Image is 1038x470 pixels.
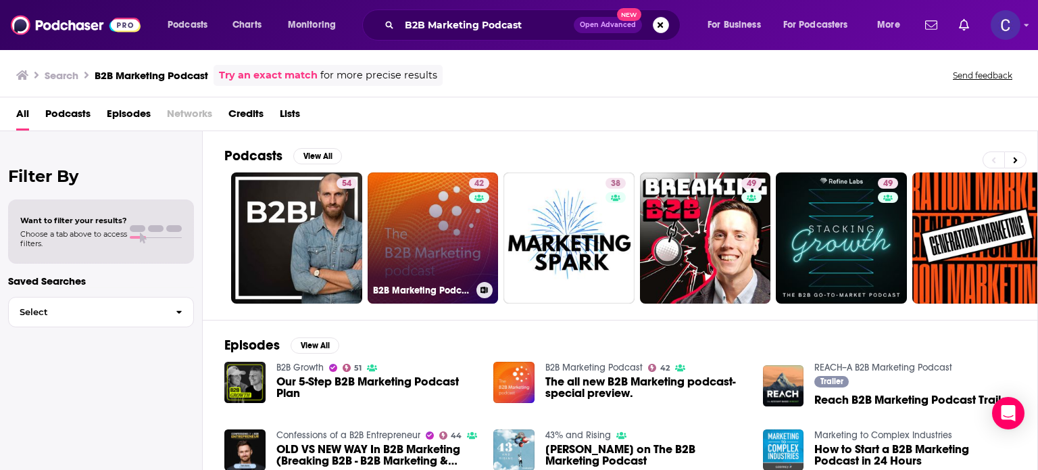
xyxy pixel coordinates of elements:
[493,362,535,403] img: The all new B2B Marketing podcast- special preview.
[991,10,1020,40] img: User Profile
[276,429,420,441] a: Confessions of a B2B Entrepreneur
[16,103,29,131] a: All
[660,365,670,371] span: 42
[219,68,318,83] a: Try an exact match
[9,308,165,316] span: Select
[95,69,208,82] h3: B2B Marketing Podcast
[8,166,194,186] h2: Filter By
[276,444,478,467] a: OLD VS NEW WAY In B2B Marketing (Breaking B2B - B2B Marketing & Demand Generation Podcast)
[991,10,1020,40] span: Logged in as publicityxxtina
[20,216,127,225] span: Want to filter your results?
[375,9,693,41] div: Search podcasts, credits, & more...
[991,10,1020,40] button: Show profile menu
[877,16,900,34] span: More
[545,376,747,399] a: The all new B2B Marketing podcast- special preview.
[20,229,127,248] span: Choose a tab above to access filters.
[228,103,264,131] a: Credits
[747,177,756,191] span: 49
[337,178,357,189] a: 54
[580,22,636,28] span: Open Advanced
[224,337,339,354] a: EpisodesView All
[224,14,270,36] a: Charts
[783,16,848,34] span: For Podcasters
[224,337,280,354] h2: Episodes
[11,12,141,38] img: Podchaser - Follow, Share and Rate Podcasts
[232,16,262,34] span: Charts
[954,14,974,37] a: Show notifications dropdown
[545,444,747,467] span: [PERSON_NAME] on The B2B Marketing Podcast
[231,172,362,304] a: 54
[45,103,91,131] a: Podcasts
[545,444,747,467] a: Beatrice Alabaster on The B2B Marketing Podcast
[640,172,771,304] a: 49
[291,337,339,354] button: View All
[107,103,151,131] a: Episodes
[545,362,643,373] a: B2B Marketing Podcast
[293,148,342,164] button: View All
[276,362,324,373] a: B2B Growth
[451,433,462,439] span: 44
[320,68,437,83] span: for more precise results
[354,365,362,371] span: 51
[992,397,1024,429] div: Open Intercom Messenger
[278,14,353,36] button: open menu
[814,394,1012,406] a: Reach B2B Marketing Podcast Trailer
[545,429,611,441] a: 43% and Rising
[224,362,266,403] img: Our 5-Step B2B Marketing Podcast Plan
[439,431,462,440] a: 44
[343,364,362,372] a: 51
[648,364,670,372] a: 42
[373,285,471,296] h3: B2B Marketing Podcast
[224,147,282,164] h2: Podcasts
[8,275,194,287] p: Saved Searches
[474,177,484,191] span: 42
[168,16,207,34] span: Podcasts
[276,376,478,399] a: Our 5-Step B2B Marketing Podcast Plan
[167,103,212,131] span: Networks
[503,172,635,304] a: 38
[158,14,225,36] button: open menu
[763,365,804,406] img: Reach B2B Marketing Podcast Trailer
[224,147,342,164] a: PodcastsView All
[883,177,893,191] span: 49
[611,177,620,191] span: 38
[814,444,1016,467] a: How to Start a B2B Marketing Podcast in 24 Hours
[698,14,778,36] button: open menu
[920,14,943,37] a: Show notifications dropdown
[45,69,78,82] h3: Search
[776,172,907,304] a: 49
[814,362,952,373] a: REACH–A B2B Marketing Podcast
[708,16,761,34] span: For Business
[8,297,194,327] button: Select
[368,172,499,304] a: 42B2B Marketing Podcast
[469,178,489,189] a: 42
[399,14,574,36] input: Search podcasts, credits, & more...
[868,14,917,36] button: open menu
[878,178,898,189] a: 49
[574,17,642,33] button: Open AdvancedNew
[605,178,626,189] a: 38
[617,8,641,21] span: New
[820,377,843,385] span: Trailer
[342,177,351,191] span: 54
[814,429,952,441] a: Marketing to Complex Industries
[280,103,300,131] a: Lists
[741,178,762,189] a: 49
[288,16,336,34] span: Monitoring
[774,14,868,36] button: open menu
[949,70,1016,81] button: Send feedback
